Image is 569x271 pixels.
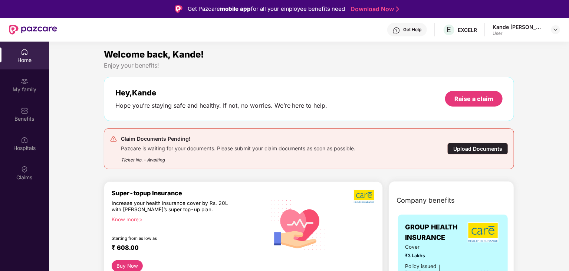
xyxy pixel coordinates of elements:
[112,216,261,222] div: Know more
[265,191,331,258] img: svg+xml;base64,PHN2ZyB4bWxucz0iaHR0cDovL3d3dy53My5vcmcvMjAwMC9zdmciIHhtbG5zOnhsaW5rPSJodHRwOi8vd3...
[115,88,328,97] div: Hey, Kande
[21,136,28,144] img: svg+xml;base64,PHN2ZyBpZD0iSG9zcGl0YWxzIiB4bWxucz0iaHR0cDovL3d3dy53My5vcmcvMjAwMC9zdmciIHdpZHRoPS...
[351,5,397,13] a: Download Now
[493,30,545,36] div: User
[553,27,559,33] img: svg+xml;base64,PHN2ZyBpZD0iRHJvcGRvd24tMzJ4MzIiIHhtbG5zPSJodHRwOi8vd3d3LnczLm9yZy8yMDAwL3N2ZyIgd2...
[139,218,143,222] span: right
[9,25,57,35] img: New Pazcare Logo
[121,143,356,152] div: Pazcare is waiting for your documents. Please submit your claim documents as soon as possible.
[112,189,265,197] div: Super-topup Insurance
[104,62,514,69] div: Enjoy your benefits!
[220,5,251,12] strong: mobile app
[21,107,28,114] img: svg+xml;base64,PHN2ZyBpZD0iQmVuZWZpdHMiIHhtbG5zPSJodHRwOi8vd3d3LnczLm9yZy8yMDAwL3N2ZyIgd2lkdGg9Ij...
[405,222,466,243] span: GROUP HEALTH INSURANCE
[188,4,345,13] div: Get Pazcare for all your employee benefits need
[396,5,399,13] img: Stroke
[104,49,204,60] span: Welcome back, Kande!
[454,95,493,103] div: Raise a claim
[405,252,456,259] span: ₹3 Lakhs
[447,143,508,154] div: Upload Documents
[447,25,451,34] span: E
[458,26,477,33] div: EXCELR
[121,152,356,163] div: Ticket No. - Awaiting
[175,5,182,13] img: Logo
[21,166,28,173] img: svg+xml;base64,PHN2ZyBpZD0iQ2xhaW0iIHhtbG5zPSJodHRwOi8vd3d3LnczLm9yZy8yMDAwL3N2ZyIgd2lkdGg9IjIwIi...
[21,78,28,85] img: svg+xml;base64,PHN2ZyB3aWR0aD0iMjAiIGhlaWdodD0iMjAiIHZpZXdCb3g9IjAgMCAyMCAyMCIgZmlsbD0ibm9uZSIgeG...
[393,27,400,34] img: svg+xml;base64,PHN2ZyBpZD0iSGVscC0zMngzMiIgeG1sbnM9Imh0dHA6Ly93d3cudzMub3JnLzIwMDAvc3ZnIiB3aWR0aD...
[112,244,258,253] div: ₹ 608.00
[468,222,499,242] img: insurerLogo
[21,48,28,56] img: svg+xml;base64,PHN2ZyBpZD0iSG9tZSIgeG1sbnM9Imh0dHA6Ly93d3cudzMub3JnLzIwMDAvc3ZnIiB3aWR0aD0iMjAiIG...
[405,243,456,251] span: Cover
[112,236,234,241] div: Starting from as low as
[493,23,545,30] div: Kande [PERSON_NAME]
[403,27,421,33] div: Get Help
[110,135,117,143] img: svg+xml;base64,PHN2ZyB4bWxucz0iaHR0cDovL3d3dy53My5vcmcvMjAwMC9zdmciIHdpZHRoPSIyNCIgaGVpZ2h0PSIyNC...
[112,200,233,213] div: Increase your health insurance cover by Rs. 20L with [PERSON_NAME]’s super top-up plan.
[115,102,328,110] div: Hope you’re staying safe and healthy. If not, no worries. We’re here to help.
[121,134,356,143] div: Claim Documents Pending!
[397,195,455,206] span: Company benefits
[354,189,375,203] img: b5dec4f62d2307b9de63beb79f102df3.png
[405,262,437,270] div: Policy issued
